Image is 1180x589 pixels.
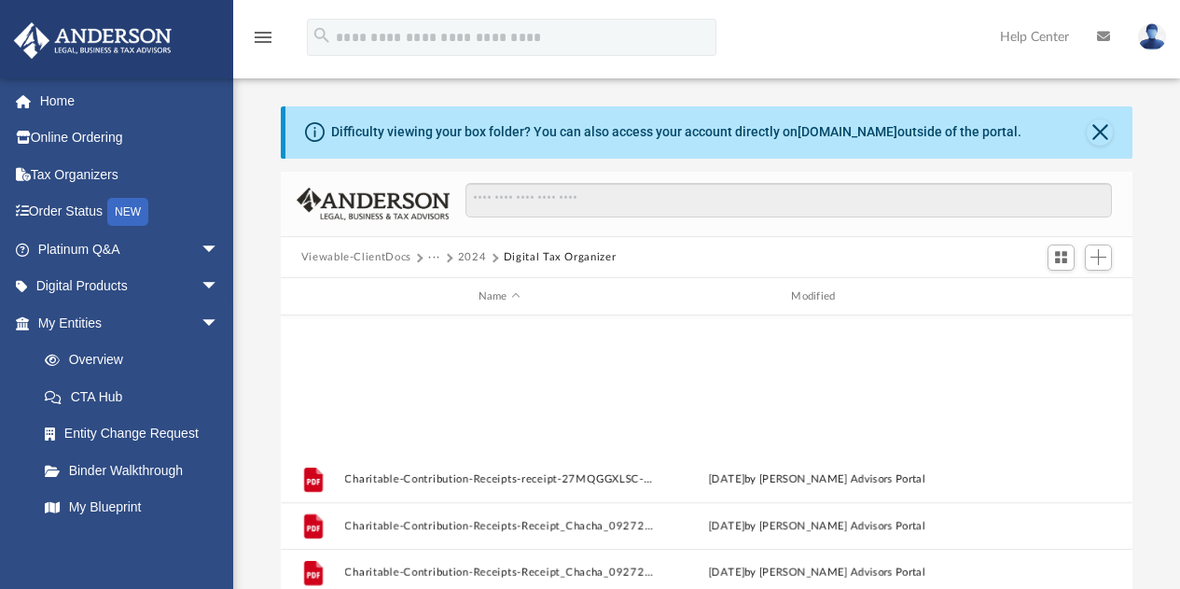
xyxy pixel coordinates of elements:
button: Charitable-Contribution-Receipts-Receipt_Chacha_092724_D-95O5T5s19Y5b9l_TrhIg2-174075928667c1e0f6... [344,520,654,532]
a: My Blueprint [26,489,238,526]
span: arrow_drop_down [201,231,238,269]
div: [DATE] by [PERSON_NAME] Advisors Portal [662,518,972,535]
a: [DOMAIN_NAME] [798,124,897,139]
img: User Pic [1138,23,1166,50]
a: Home [13,82,247,119]
a: Entity Change Request [26,415,247,453]
div: [DATE] by [PERSON_NAME] Advisors Portal [662,471,972,488]
span: arrow_drop_down [201,268,238,306]
a: menu [252,35,274,49]
a: Tax Due Dates [26,526,247,563]
a: Online Ordering [13,119,247,157]
div: id [979,288,1110,305]
button: Digital Tax Organizer [504,249,617,266]
a: My Entitiesarrow_drop_down [13,304,247,342]
i: menu [252,26,274,49]
a: Order StatusNEW [13,193,247,231]
button: Close [1087,119,1113,146]
button: ··· [428,249,440,266]
a: Tax Organizers [13,156,247,193]
a: Digital Productsarrow_drop_down [13,268,247,305]
img: Anderson Advisors Platinum Portal [8,22,177,59]
div: Modified [661,288,971,305]
div: id [289,288,336,305]
a: Overview [26,342,247,379]
button: Viewable-ClientDocs [301,249,411,266]
div: Name [343,288,653,305]
span: arrow_drop_down [201,304,238,343]
button: Charitable-Contribution-Receipts-Receipt_Chacha_092724_yP2n9blqlynzGDkk7VBPsQ2-174075928667c1e0f6... [344,567,654,579]
a: CTA Hub [26,378,247,415]
input: Search files and folders [465,183,1112,218]
div: [DATE] by [PERSON_NAME] Advisors Portal [662,565,972,582]
button: 2024 [458,249,487,266]
div: Difficulty viewing your box folder? You can also access your account directly on outside of the p... [331,122,1021,142]
button: Charitable-Contribution-Receipts-receipt-27MQGGXLSC-174075928567c1e0f5e6947.pdf [344,473,654,485]
a: Binder Walkthrough [26,452,247,489]
a: Platinum Q&Aarrow_drop_down [13,231,247,268]
button: Switch to Grid View [1048,245,1076,271]
button: Add [1085,245,1113,271]
div: NEW [107,198,148,226]
i: search [312,25,332,46]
